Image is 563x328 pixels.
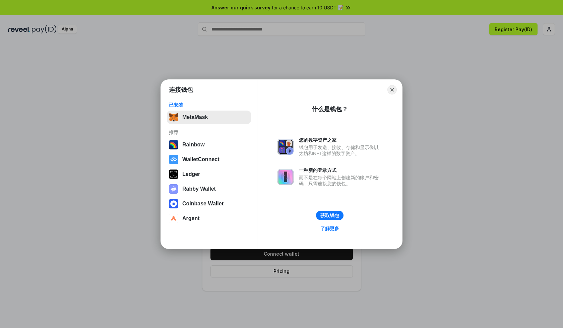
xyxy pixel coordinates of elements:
[167,138,251,151] button: Rainbow
[182,114,208,120] div: MetaMask
[169,140,178,149] img: svg+xml,%3Csvg%20width%3D%22120%22%20height%3D%22120%22%20viewBox%3D%220%200%20120%20120%22%20fil...
[320,212,339,218] div: 获取钱包
[167,182,251,196] button: Rabby Wallet
[182,201,224,207] div: Coinbase Wallet
[182,171,200,177] div: Ledger
[182,186,216,192] div: Rabby Wallet
[299,144,382,156] div: 钱包用于发送、接收、存储和显示像以太坊和NFT这样的数字资产。
[320,225,339,232] div: 了解更多
[169,155,178,164] img: svg+xml,%3Csvg%20width%3D%2228%22%20height%3D%2228%22%20viewBox%3D%220%200%2028%2028%22%20fill%3D...
[169,199,178,208] img: svg+xml,%3Csvg%20width%3D%2228%22%20height%3D%2228%22%20viewBox%3D%220%200%2028%2028%22%20fill%3D...
[169,214,178,223] img: svg+xml,%3Csvg%20width%3D%2228%22%20height%3D%2228%22%20viewBox%3D%220%200%2028%2028%22%20fill%3D...
[316,224,343,233] a: 了解更多
[316,211,343,220] button: 获取钱包
[167,197,251,210] button: Coinbase Wallet
[169,170,178,179] img: svg+xml,%3Csvg%20xmlns%3D%22http%3A%2F%2Fwww.w3.org%2F2000%2Fsvg%22%20width%3D%2228%22%20height%3...
[167,168,251,181] button: Ledger
[299,137,382,143] div: 您的数字资产之家
[169,113,178,122] img: svg+xml,%3Csvg%20fill%3D%22none%22%20height%3D%2233%22%20viewBox%3D%220%200%2035%2033%22%20width%...
[387,85,397,94] button: Close
[182,215,200,221] div: Argent
[277,139,294,155] img: svg+xml,%3Csvg%20xmlns%3D%22http%3A%2F%2Fwww.w3.org%2F2000%2Fsvg%22%20fill%3D%22none%22%20viewBox...
[167,212,251,225] button: Argent
[182,142,205,148] div: Rainbow
[167,111,251,124] button: MetaMask
[169,129,249,135] div: 推荐
[169,86,193,94] h1: 连接钱包
[299,175,382,187] div: 而不是在每个网站上创建新的账户和密码，只需连接您的钱包。
[169,102,249,108] div: 已安装
[169,184,178,194] img: svg+xml,%3Csvg%20xmlns%3D%22http%3A%2F%2Fwww.w3.org%2F2000%2Fsvg%22%20fill%3D%22none%22%20viewBox...
[167,153,251,166] button: WalletConnect
[312,105,348,113] div: 什么是钱包？
[182,156,220,162] div: WalletConnect
[299,167,382,173] div: 一种新的登录方式
[277,169,294,185] img: svg+xml,%3Csvg%20xmlns%3D%22http%3A%2F%2Fwww.w3.org%2F2000%2Fsvg%22%20fill%3D%22none%22%20viewBox...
